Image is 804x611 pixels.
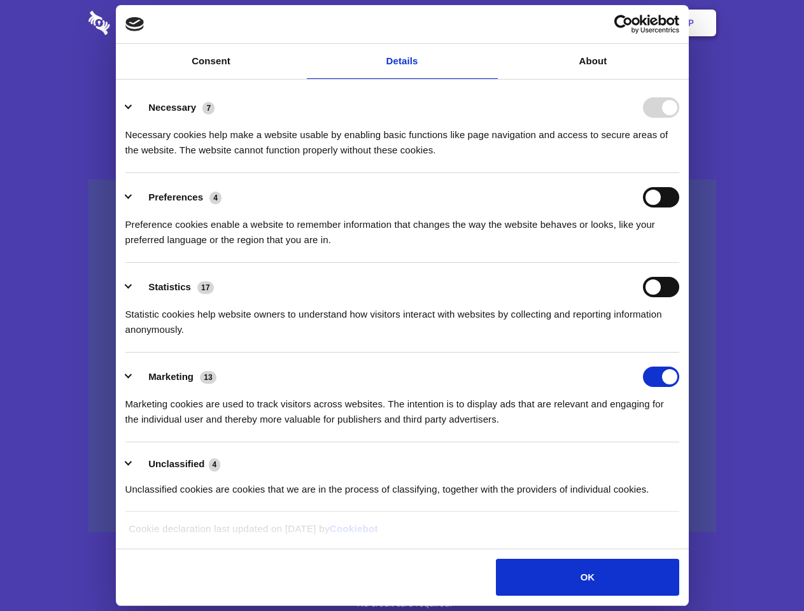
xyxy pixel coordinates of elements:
button: Marketing (13) [125,367,225,387]
span: 7 [202,102,215,115]
label: Necessary [148,102,196,113]
label: Statistics [148,281,191,292]
h1: Eliminate Slack Data Loss. [88,57,716,103]
img: logo [125,17,145,31]
span: 17 [197,281,214,294]
iframe: Drift Widget Chat Controller [740,547,789,596]
a: Details [307,44,498,79]
button: OK [496,559,679,596]
h4: Auto-redaction of sensitive data, encrypted data sharing and self-destructing private chats. Shar... [88,116,716,158]
label: Preferences [148,192,203,202]
div: Preference cookies enable a website to remember information that changes the way the website beha... [125,207,679,248]
div: Marketing cookies are used to track visitors across websites. The intention is to display ads tha... [125,387,679,427]
img: logo-wordmark-white-trans-d4663122ce5f474addd5e946df7df03e33cb6a1c49d2221995e7729f52c070b2.svg [88,11,197,35]
button: Necessary (7) [125,97,223,118]
button: Unclassified (4) [125,456,229,472]
a: Usercentrics Cookiebot - opens in a new window [568,15,679,34]
div: Cookie declaration last updated on [DATE] by [119,521,685,546]
a: Wistia video thumbnail [88,179,716,533]
a: Contact [516,3,575,43]
span: 13 [200,371,216,384]
div: Necessary cookies help make a website usable by enabling basic functions like page navigation and... [125,118,679,158]
a: Consent [116,44,307,79]
a: Cookiebot [330,523,378,534]
span: 4 [209,192,222,204]
a: Pricing [374,3,429,43]
button: Preferences (4) [125,187,230,207]
div: Unclassified cookies are cookies that we are in the process of classifying, together with the pro... [125,472,679,497]
span: 4 [209,458,221,471]
div: Statistic cookies help website owners to understand how visitors interact with websites by collec... [125,297,679,337]
a: Login [577,3,633,43]
a: About [498,44,689,79]
label: Marketing [148,371,194,382]
button: Statistics (17) [125,277,222,297]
